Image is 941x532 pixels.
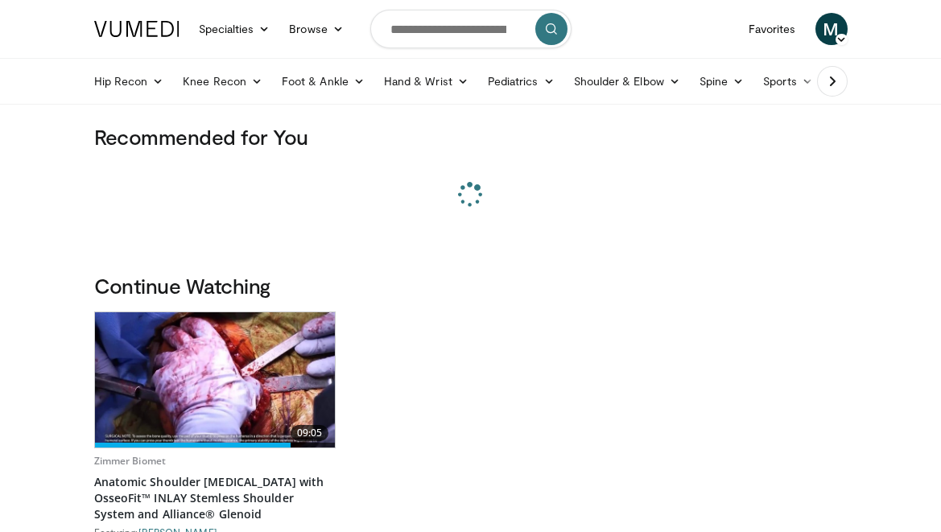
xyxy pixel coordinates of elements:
a: Browse [279,13,353,45]
a: Sports [753,65,823,97]
a: M [815,13,848,45]
input: Search topics, interventions [370,10,572,48]
a: Spine [690,65,753,97]
a: Specialties [189,13,280,45]
a: 09:05 [95,312,336,447]
a: Shoulder & Elbow [564,65,690,97]
a: Pediatrics [478,65,564,97]
span: 09:05 [291,425,329,441]
a: Hand & Wrist [374,65,478,97]
a: Favorites [739,13,806,45]
a: Foot & Ankle [272,65,374,97]
img: VuMedi Logo [94,21,180,37]
a: Zimmer Biomet [94,454,167,468]
h3: Recommended for You [94,124,848,150]
img: 59d0d6d9-feca-4357-b9cd-4bad2cd35cb6.620x360_q85_upscale.jpg [95,312,335,447]
a: Knee Recon [173,65,272,97]
h3: Continue Watching [94,273,848,299]
a: Hip Recon [85,65,174,97]
a: Anatomic Shoulder [MEDICAL_DATA] with OsseoFit™ INLAY Stemless Shoulder System and Alliance® Glenoid [94,474,336,522]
